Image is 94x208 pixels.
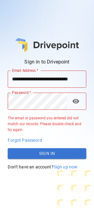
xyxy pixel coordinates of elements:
span: Forgot Password [8,138,42,143]
label: Email Address [12,68,38,73]
span: The email or password you entered did not match our records. Please double check and try again. [8,116,81,132]
span: visibility [72,98,80,105]
img: main logo [15,38,79,52]
label: Password [12,90,31,95]
p: Don’t have an account? [8,164,86,170]
button: Sign In [8,148,86,159]
p: Sign in to Drivepoint [8,58,86,66]
span: Sign up now [54,164,78,169]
